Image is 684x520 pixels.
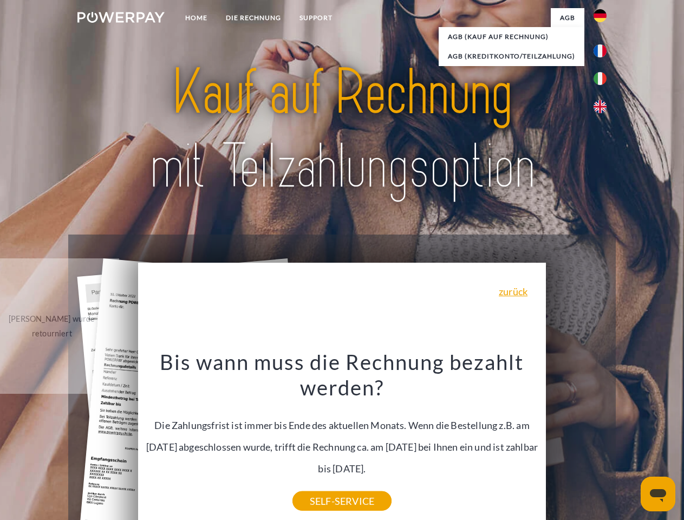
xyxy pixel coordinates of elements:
[439,27,584,47] a: AGB (Kauf auf Rechnung)
[103,52,581,207] img: title-powerpay_de.svg
[594,72,607,85] img: it
[145,349,540,401] h3: Bis wann muss die Rechnung bezahlt werden?
[551,8,584,28] a: agb
[499,287,527,296] a: zurück
[594,100,607,113] img: en
[641,477,675,511] iframe: Schaltfläche zum Öffnen des Messaging-Fensters
[439,47,584,66] a: AGB (Kreditkonto/Teilzahlung)
[217,8,290,28] a: DIE RECHNUNG
[145,349,540,501] div: Die Zahlungsfrist ist immer bis Ende des aktuellen Monats. Wenn die Bestellung z.B. am [DATE] abg...
[594,9,607,22] img: de
[292,491,392,511] a: SELF-SERVICE
[77,12,165,23] img: logo-powerpay-white.svg
[176,8,217,28] a: Home
[594,44,607,57] img: fr
[290,8,342,28] a: SUPPORT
